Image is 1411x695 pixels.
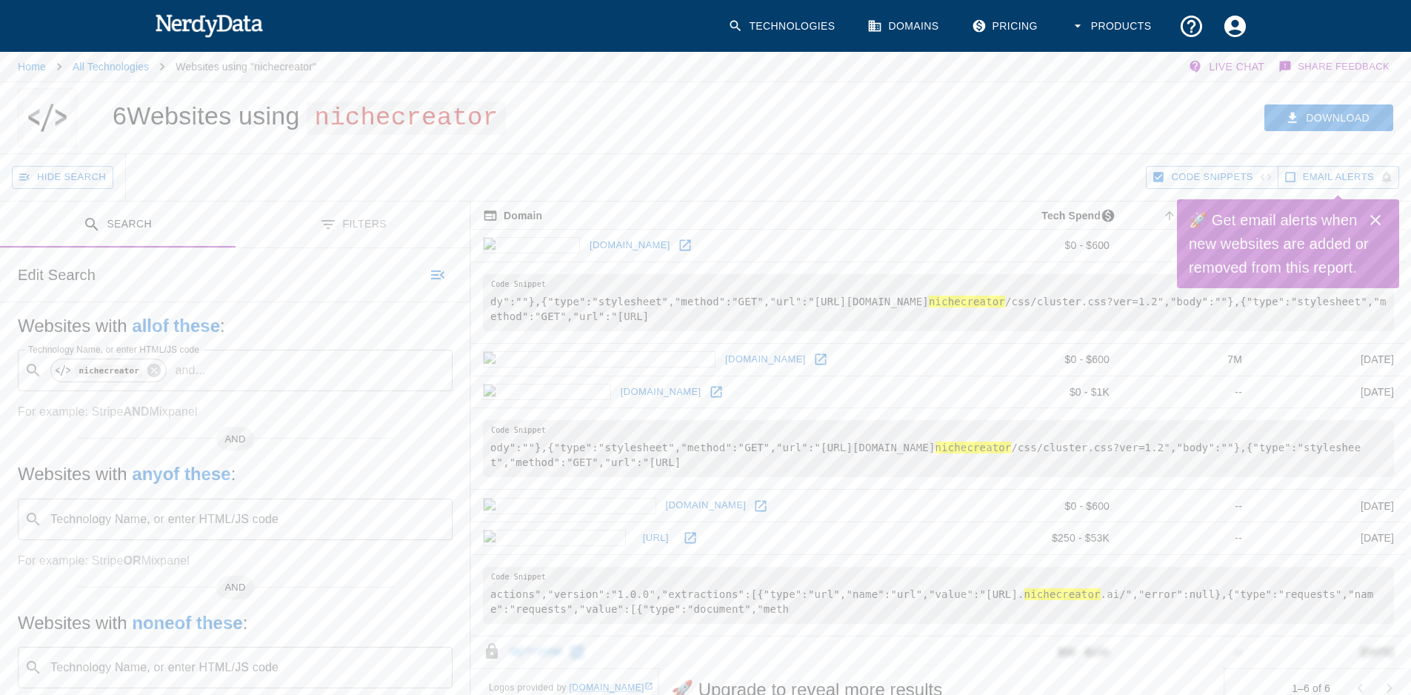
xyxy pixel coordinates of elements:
[483,530,626,546] img: nichecreator.ai icon
[28,343,199,356] label: Technology Name, or enter HTML/JS code
[674,234,696,256] a: Open espc.es in new window
[935,442,1012,453] hl: nichecreator
[1189,208,1370,279] h6: 🚀 Get email alerts when new websites are added or removed from this report.
[570,682,653,693] a: [DOMAIN_NAME]
[483,351,715,368] img: latribunademadridnorte.com icon
[662,494,750,517] a: [DOMAIN_NAME]
[981,490,1121,522] td: $0 - $600
[307,102,505,135] span: nichecreator
[132,316,220,336] b: all of these
[216,432,255,447] span: AND
[750,495,772,517] a: Open chupadecuero.com in new window
[1361,205,1390,235] button: Close
[858,4,950,48] a: Domains
[1121,230,1254,262] td: 4M
[632,527,679,550] a: [URL]
[483,237,580,253] img: espc.es icon
[18,61,46,73] a: Home
[236,202,471,248] button: Filters
[963,4,1050,48] a: Pricing
[54,362,72,379] img: 0.jpg
[18,611,453,635] h5: Websites with :
[132,464,230,484] b: any of these
[679,527,701,549] a: Open nichecreator.ai in new window
[929,296,1005,307] hl: nichecreator
[1254,343,1406,376] td: [DATE]
[1024,588,1101,600] hl: nichecreator
[1213,4,1257,48] button: Account Settings
[1254,490,1406,522] td: [DATE]
[1337,590,1393,646] iframe: Drift Widget Chat Controller
[981,522,1121,555] td: $250 - $53K
[18,52,316,82] nav: breadcrumb
[721,348,810,371] a: [DOMAIN_NAME]
[18,462,453,486] h5: Websites with :
[1276,52,1393,82] button: Share Feedback
[483,384,611,400] img: cadizweb.es icon
[483,274,1394,331] pre: dy":""},{"type":"stylesheet","method":"GET","url":"[URL][DOMAIN_NAME] /css/cluster.css?ver=1.2","...
[12,166,113,189] button: Hide Search
[483,498,656,514] img: chupadecuero.com icon
[18,403,453,421] p: For example: Stripe Mixpanel
[216,580,255,595] span: AND
[1121,376,1254,408] td: --
[1061,4,1164,48] button: Products
[1171,169,1252,186] span: Hide Code Snippets
[73,61,149,73] a: All Technologies
[123,405,149,418] b: AND
[155,10,264,40] img: NerdyData.com
[981,343,1121,376] td: $0 - $600
[1170,4,1213,48] button: Support and Documentation
[1121,490,1254,522] td: --
[617,381,705,404] a: [DOMAIN_NAME]
[981,376,1121,408] td: $0 - $1K
[24,88,70,147] img: "nichecreator" logo
[810,348,832,370] a: Open latribunademadridnorte.com in new window
[1254,376,1406,408] td: [DATE]
[169,362,211,379] p: and ...
[1254,522,1406,555] td: [DATE]
[483,567,1394,624] pre: actions","version":"1.0.0","extractions":[{"type":"url","name":"url","value":"[URL]. .ai/","error...
[1121,522,1254,555] td: --
[1185,52,1270,82] button: Live Chat
[483,420,1394,477] pre: ody":""},{"type":"stylesheet","method":"GET","url":"[URL][DOMAIN_NAME] /css/cluster.css?ver=1.2",...
[76,365,142,377] code: nichecreator
[176,59,316,74] p: Websites using "nichecreator"
[1264,104,1393,132] button: Download
[483,207,542,225] span: The registered domain name (i.e. "nerdydata.com").
[586,234,674,257] a: [DOMAIN_NAME]
[132,613,242,633] b: none of these
[1121,343,1254,376] td: 7M
[113,102,307,130] h4: 6 Websites using
[719,4,847,48] a: Technologies
[1303,169,1374,186] span: Get email alerts with newly found website results. Click to enable.
[981,230,1121,262] td: $0 - $600
[1146,166,1278,189] button: Hide Code Snippets
[18,263,96,287] h6: Edit Search
[1278,166,1399,189] button: Get email alerts with newly found website results. Click to enable.
[1022,207,1121,225] span: The estimated minimum and maximum annual tech spend each webpage has, based on the free, freemium...
[18,314,453,338] h5: Websites with :
[705,381,727,403] a: Open cadizweb.es in new window
[123,554,141,567] b: OR
[1160,207,1254,225] span: A page popularity ranking based on a domain's backlinks. Smaller numbers signal more popular doma...
[50,359,167,382] div: nichecreator
[18,552,453,570] p: For example: Stripe Mixpanel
